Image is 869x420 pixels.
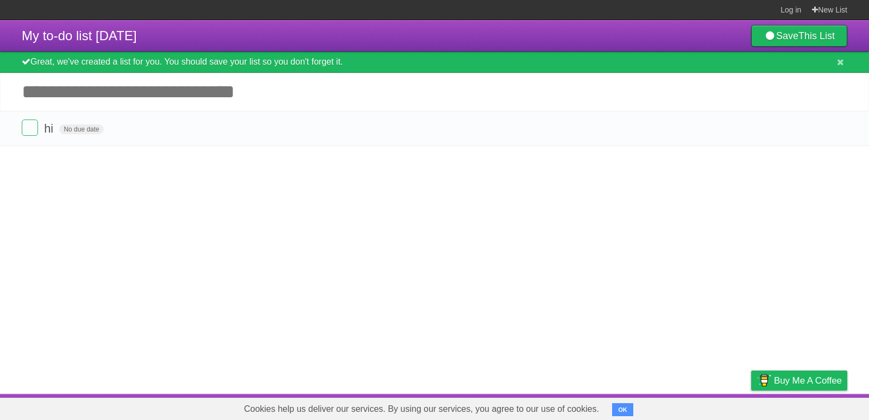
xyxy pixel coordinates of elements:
span: Cookies help us deliver our services. By using our services, you agree to our use of cookies. [233,398,610,420]
a: Developers [643,397,687,417]
a: SaveThis List [751,25,847,47]
span: No due date [59,124,103,134]
a: About [607,397,629,417]
button: OK [612,403,633,416]
a: Privacy [737,397,765,417]
span: hi [44,122,56,135]
label: Done [22,120,38,136]
span: Buy me a coffee [774,371,842,390]
a: Suggest a feature [779,397,847,417]
b: This List [798,30,835,41]
a: Buy me a coffee [751,371,847,391]
img: Buy me a coffee [757,371,771,390]
a: Terms [700,397,724,417]
span: My to-do list [DATE] [22,28,137,43]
